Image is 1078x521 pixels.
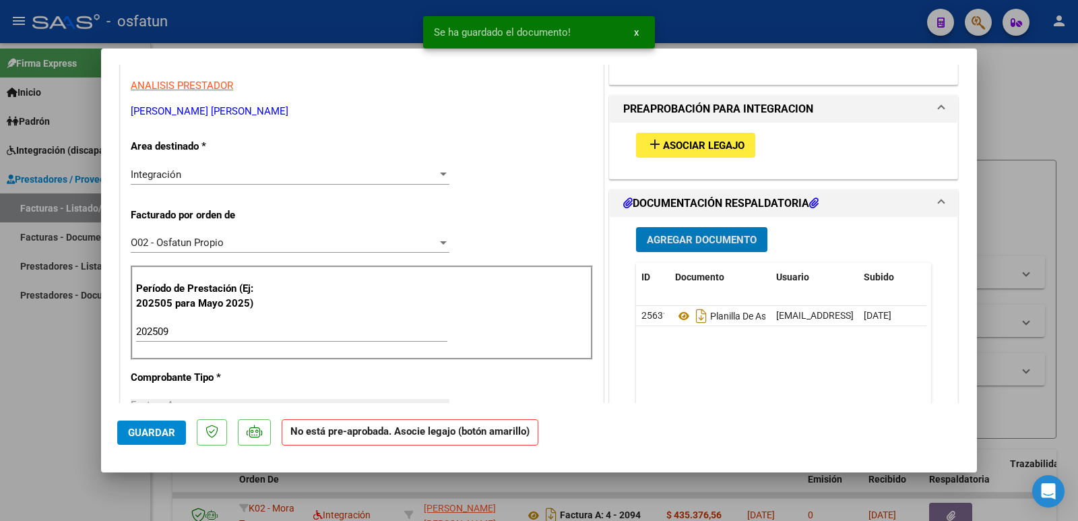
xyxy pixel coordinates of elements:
mat-expansion-panel-header: PREAPROBACIÓN PARA INTEGRACION [610,96,957,123]
h1: PREAPROBACIÓN PARA INTEGRACION [623,101,813,117]
span: ID [641,272,650,282]
span: O02 - Osfatun Propio [131,237,224,249]
span: Guardar [128,427,175,439]
span: Factura A [131,399,174,411]
span: Documento [675,272,724,282]
span: Integración [131,168,181,181]
datatable-header-cell: Acción [926,263,993,292]
datatable-header-cell: Subido [858,263,926,292]
span: Agregar Documento [647,234,757,246]
span: 25631 [641,310,668,321]
i: Descargar documento [693,305,710,327]
mat-icon: add [647,136,663,152]
button: x [623,20,649,44]
h1: DOCUMENTACIÓN RESPALDATORIA [623,195,819,212]
datatable-header-cell: Usuario [771,263,858,292]
span: x [634,26,639,38]
span: [EMAIL_ADDRESS][DOMAIN_NAME] - [PERSON_NAME] Del: Tucuman [776,310,1063,321]
span: Subido [864,272,894,282]
datatable-header-cell: Documento [670,263,771,292]
button: Agregar Documento [636,227,767,252]
p: Comprobante Tipo * [131,370,269,386]
p: [PERSON_NAME] [PERSON_NAME] [131,104,593,119]
button: Guardar [117,421,186,445]
strong: No está pre-aprobada. Asocie legajo (botón amarillo) [282,419,538,446]
button: Asociar Legajo [636,133,755,158]
mat-expansion-panel-header: DOCUMENTACIÓN RESPALDATORIA [610,190,957,217]
span: ANALISIS PRESTADOR [131,80,233,92]
div: Open Intercom Messenger [1032,475,1065,508]
datatable-header-cell: ID [636,263,670,292]
p: Area destinado * [131,139,269,154]
span: Asociar Legajo [663,140,744,152]
p: Período de Prestación (Ej: 202505 para Mayo 2025) [136,281,272,311]
span: Usuario [776,272,809,282]
span: [DATE] [864,310,891,321]
div: DOCUMENTACIÓN RESPALDATORIA [610,217,957,497]
div: PREAPROBACIÓN PARA INTEGRACION [610,123,957,179]
span: Se ha guardado el documento! [434,26,571,39]
span: Planilla De Asistencias [675,311,803,321]
p: Facturado por orden de [131,208,269,223]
